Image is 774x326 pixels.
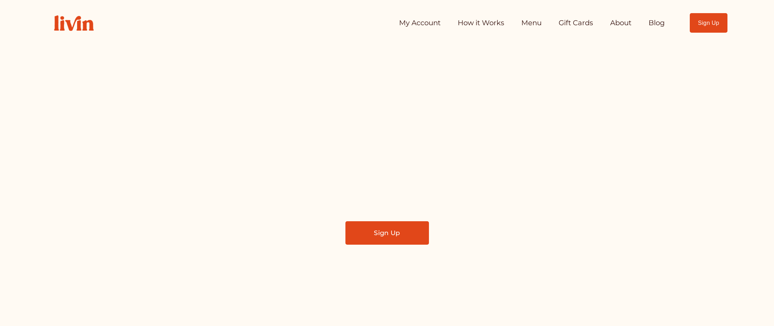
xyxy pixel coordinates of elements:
[269,153,505,185] span: Find a local chef who prepares customized, healthy meals in your kitchen
[458,16,504,30] a: How it Works
[649,16,665,30] a: Blog
[345,221,429,245] a: Sign Up
[47,8,101,38] img: Livin
[610,16,631,30] a: About
[690,13,728,33] a: Sign Up
[559,16,593,30] a: Gift Cards
[235,108,540,142] span: Take Back Your Evenings
[399,16,441,30] a: My Account
[521,16,542,30] a: Menu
